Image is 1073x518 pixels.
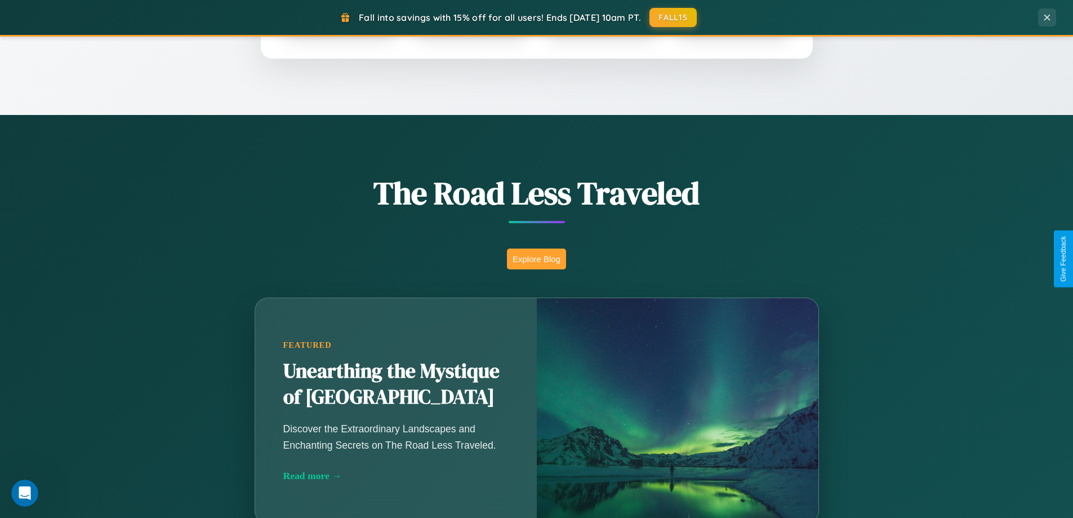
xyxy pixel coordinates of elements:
div: Featured [283,340,509,350]
p: Discover the Extraordinary Landscapes and Enchanting Secrets on The Road Less Traveled. [283,421,509,453]
h1: The Road Less Traveled [199,171,875,215]
div: Read more → [283,470,509,482]
button: FALL15 [649,8,697,27]
h2: Unearthing the Mystique of [GEOGRAPHIC_DATA] [283,358,509,410]
div: Give Feedback [1059,236,1067,282]
button: Explore Blog [507,249,566,269]
span: Fall into savings with 15% off for all users! Ends [DATE] 10am PT. [359,12,641,23]
iframe: Intercom live chat [11,480,38,507]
